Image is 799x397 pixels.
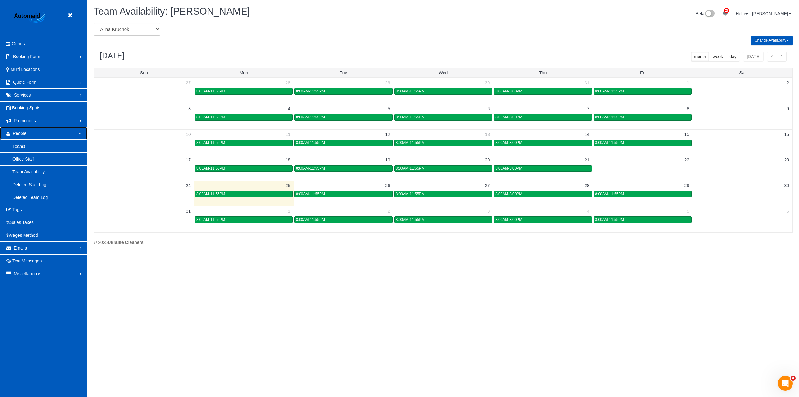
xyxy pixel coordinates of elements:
button: week [709,52,726,62]
button: day [726,52,740,62]
a: 5 [385,104,393,113]
a: 30 [781,181,792,190]
a: 31 [183,206,194,216]
span: 8:00AM-11:55PM [296,89,325,93]
a: 1 [285,206,294,216]
div: © 2025 [94,239,793,246]
span: 8:00AM-11:55PM [595,89,624,93]
span: 8:00AM-11:55PM [296,192,325,196]
a: 15 [681,130,692,139]
a: 6 [484,104,493,113]
span: 8:00AM-11:55PM [396,217,425,222]
a: 5 [684,206,692,216]
img: Automaid Logo [11,11,50,25]
span: Text Messages [12,258,42,263]
a: 13 [482,130,493,139]
button: Change Availability [751,36,793,45]
span: 8:00AM-11:55PM [196,89,225,93]
a: 12 [382,130,393,139]
span: 8:00AM-3:00PM [495,115,522,119]
span: Sat [739,70,746,75]
a: 1 [684,78,692,87]
span: Team Availability: [PERSON_NAME] [94,6,250,17]
span: 8:00AM-11:55PM [595,192,624,196]
a: 3 [484,206,493,216]
a: 17 [183,155,194,165]
span: 8:00AM-11:55PM [296,115,325,119]
span: Mon [239,70,248,75]
a: 30 [482,78,493,87]
a: 2 [385,206,393,216]
span: Promotions [14,118,36,123]
span: Thu [539,70,547,75]
span: 8:00AM-3:00PM [495,192,522,196]
span: Wages Method [9,233,38,238]
span: General [12,41,27,46]
span: 28 [724,8,729,13]
span: Wed [439,70,448,75]
a: 8 [684,104,692,113]
strong: Ukraine Cleaners [108,240,143,245]
a: 11 [282,130,294,139]
button: month [691,52,710,62]
span: 8:00AM-11:55PM [296,141,325,145]
span: 8:00AM-11:55PM [595,217,624,222]
a: 28 [581,181,593,190]
a: 28 [719,6,731,20]
span: Tue [340,70,347,75]
a: 4 [584,206,593,216]
span: 8:00AM-11:55PM [196,217,225,222]
span: 8:00AM-11:55PM [595,115,624,119]
a: 14 [581,130,593,139]
a: 26 [382,181,393,190]
span: Miscellaneous [14,271,42,276]
a: 9 [783,104,792,113]
a: 6 [783,206,792,216]
a: 29 [382,78,393,87]
span: 8:00AM-3:00PM [495,141,522,145]
span: Sales Taxes [10,220,33,225]
span: 8:00AM-11:55PM [296,217,325,222]
a: 21 [581,155,593,165]
a: 3 [185,104,194,113]
a: 22 [681,155,692,165]
span: 8:00AM-3:00PM [495,89,522,93]
iframe: Intercom live chat [778,376,793,391]
h2: [DATE] [100,52,125,60]
span: Booking Form [13,54,40,59]
span: 8:00AM-11:55PM [196,115,225,119]
a: 28 [282,78,294,87]
a: Help [736,11,748,16]
span: 8:00AM-11:55PM [296,166,325,171]
a: 27 [482,181,493,190]
span: 8:00AM-3:00PM [495,217,522,222]
span: People [13,131,27,136]
a: 24 [183,181,194,190]
a: 31 [581,78,593,87]
span: Multi Locations [11,67,40,72]
a: 10 [183,130,194,139]
a: 2 [783,78,792,87]
span: 8:00AM-11:55PM [196,166,225,171]
span: Quote Form [13,80,37,85]
a: 16 [781,130,792,139]
a: 23 [781,155,792,165]
span: 4 [791,376,796,381]
a: 19 [382,155,393,165]
span: Tags [12,207,22,212]
span: 8:00AM-11:55PM [396,89,425,93]
span: Sun [140,70,148,75]
span: 8:00AM-11:55PM [396,115,425,119]
span: 8:00AM-11:55PM [396,192,425,196]
a: 4 [285,104,294,113]
a: 29 [681,181,692,190]
span: 8:00AM-11:55PM [396,141,425,145]
span: Fri [640,70,645,75]
span: 8:00AM-11:55PM [396,166,425,171]
a: Beta [696,11,715,16]
a: 18 [282,155,294,165]
span: 8:00AM-11:55PM [595,141,624,145]
span: 8:00AM-3:00PM [495,166,522,171]
span: Emails [14,246,27,251]
a: 25 [282,181,294,190]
